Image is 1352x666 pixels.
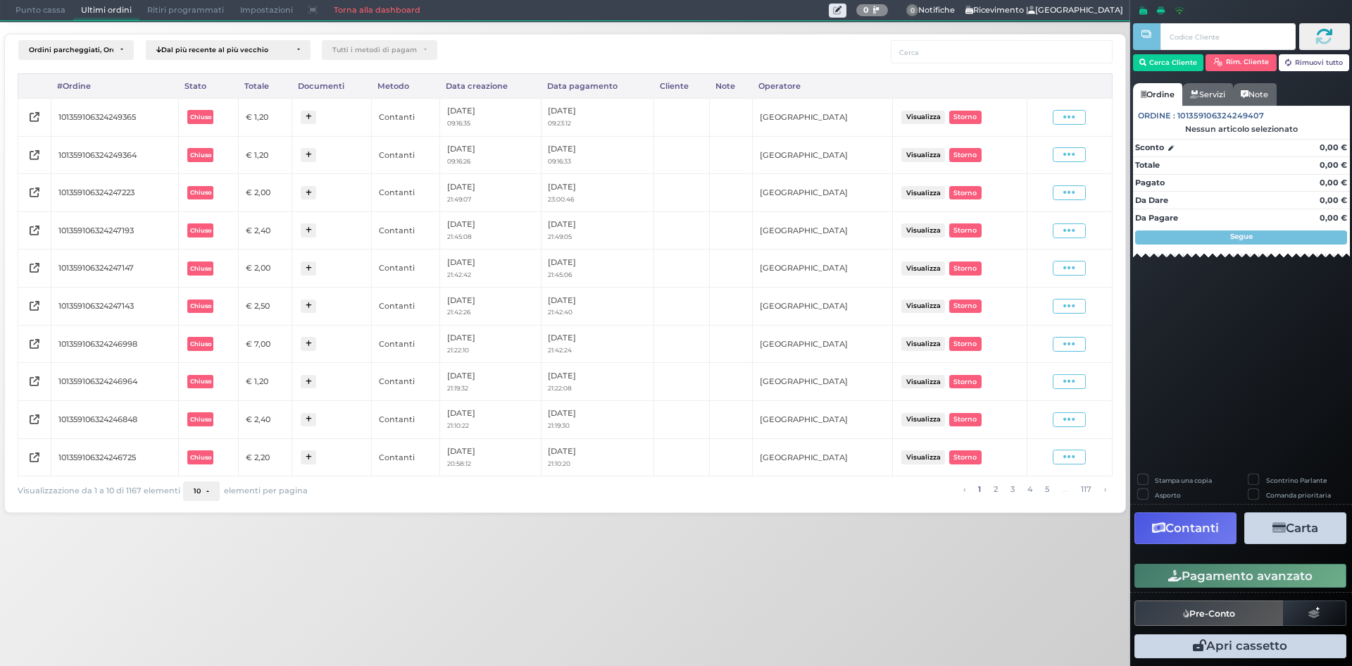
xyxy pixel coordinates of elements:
strong: 0,00 € [1320,213,1347,223]
td: 101359106324246725 [51,438,179,476]
td: € 2,50 [239,288,292,326]
button: Visualizza [901,186,945,199]
a: Servizi [1182,83,1233,106]
span: Ultimi ordini [73,1,139,20]
button: Visualizza [901,413,945,426]
small: 09:16:26 [447,157,470,165]
td: € 2,40 [239,400,292,438]
label: Asporto [1155,491,1181,500]
td: € 2,00 [239,174,292,212]
strong: Segue [1230,232,1253,241]
strong: 0,00 € [1320,178,1347,187]
button: Storno [949,337,982,350]
td: € 1,20 [239,98,292,136]
td: € 1,20 [239,363,292,401]
span: Ritiri programmati [139,1,232,20]
small: 21:42:40 [548,308,572,316]
small: 20:58:12 [447,460,471,467]
span: 101359106324249407 [1177,110,1264,122]
strong: Sconto [1135,142,1164,154]
td: [GEOGRAPHIC_DATA] [753,363,893,401]
small: 21:10:22 [447,421,469,429]
td: 101359106324246848 [51,400,179,438]
small: 09:23:12 [548,119,571,127]
button: Storno [949,261,982,275]
td: [DATE] [541,211,653,249]
td: Contanti [371,438,439,476]
button: Rim. Cliente [1206,54,1277,71]
td: Contanti [371,174,439,212]
small: 21:22:08 [548,384,572,392]
small: 09:16:35 [447,119,470,127]
button: Storno [949,450,982,464]
td: € 2,40 [239,211,292,249]
td: € 2,20 [239,438,292,476]
td: Contanti [371,325,439,363]
td: [DATE] [541,288,653,326]
label: Comanda prioritaria [1266,491,1331,500]
button: Visualizza [901,261,945,275]
td: [GEOGRAPHIC_DATA] [753,174,893,212]
td: [DATE] [541,325,653,363]
strong: Da Dare [1135,195,1168,205]
td: [DATE] [440,363,541,401]
button: Visualizza [901,450,945,464]
td: [DATE] [541,400,653,438]
td: 101359106324246998 [51,325,179,363]
div: Stato [178,74,238,98]
button: Dal più recente al più vecchio [146,40,311,60]
small: 21:45:06 [548,271,572,278]
button: Storno [949,223,982,237]
a: alla pagina 3 [1006,481,1018,497]
td: € 7,00 [239,325,292,363]
small: 21:45:08 [447,233,472,240]
button: Visualizza [901,111,945,124]
td: € 1,20 [239,136,292,174]
small: 21:10:20 [548,460,570,467]
button: Ordini parcheggiati, Ordini aperti, Ordini chiusi [18,40,134,60]
button: Storno [949,111,982,124]
small: 21:22:10 [447,346,469,354]
td: [GEOGRAPHIC_DATA] [753,400,893,438]
td: [DATE] [440,438,541,476]
a: alla pagina 2 [989,481,1001,497]
div: Note [709,74,752,98]
td: [DATE] [541,98,653,136]
button: Visualizza [901,148,945,161]
td: [GEOGRAPHIC_DATA] [753,98,893,136]
a: Ordine [1133,83,1182,106]
div: Data creazione [440,74,541,98]
button: Storno [949,413,982,426]
div: Totale [239,74,292,98]
span: 0 [906,4,919,17]
td: [DATE] [541,249,653,288]
button: Storno [949,375,982,388]
small: 23:00:46 [548,195,574,203]
td: 101359106324249364 [51,136,179,174]
td: [DATE] [541,136,653,174]
small: 21:19:30 [548,421,570,429]
div: Metodo [371,74,439,98]
div: Nessun articolo selezionato [1133,124,1350,134]
strong: Da Pagare [1135,213,1178,223]
b: Chiuso [190,302,211,309]
td: [GEOGRAPHIC_DATA] [753,438,893,476]
b: Chiuso [190,265,211,272]
td: Contanti [371,98,439,136]
button: Storno [949,148,982,161]
td: [GEOGRAPHIC_DATA] [753,136,893,174]
a: Note [1233,83,1276,106]
td: Contanti [371,211,439,249]
td: [DATE] [541,174,653,212]
div: Documenti [292,74,371,98]
button: Pre-Conto [1134,600,1284,626]
a: pagina precedente [959,481,969,497]
td: [DATE] [440,249,541,288]
small: 21:42:42 [447,271,471,278]
td: Contanti [371,363,439,401]
button: Visualizza [901,337,945,350]
a: alla pagina 4 [1023,481,1036,497]
td: 101359106324247193 [51,211,179,249]
td: 101359106324247147 [51,249,179,288]
td: Contanti [371,249,439,288]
